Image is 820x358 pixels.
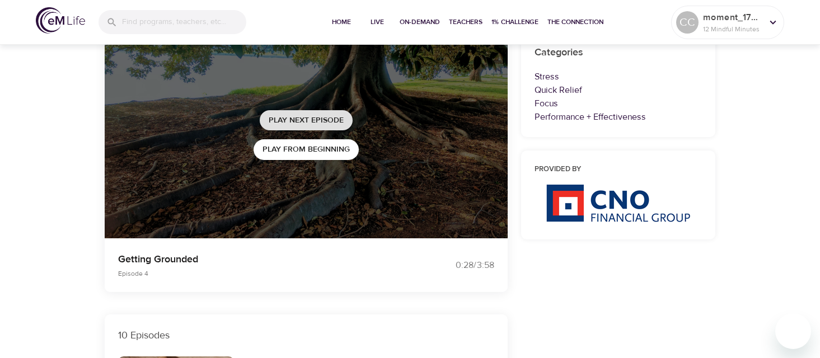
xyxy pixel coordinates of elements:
[535,70,702,83] p: Stress
[535,110,702,124] p: Performance + Effectiveness
[703,11,762,24] p: moment_1755200160
[546,184,690,222] img: CNO%20logo.png
[260,110,353,131] button: Play Next Episode
[535,45,702,61] h6: Categories
[547,16,603,28] span: The Connection
[254,139,359,160] button: Play from beginning
[269,114,344,128] span: Play Next Episode
[400,16,440,28] span: On-Demand
[118,252,397,267] p: Getting Grounded
[118,328,494,343] p: 10 Episodes
[118,268,397,279] p: Episode 4
[491,16,538,28] span: 1% Challenge
[36,7,85,34] img: logo
[328,16,355,28] span: Home
[449,16,482,28] span: Teachers
[535,164,702,176] h6: Provided by
[535,97,702,110] p: Focus
[122,10,246,34] input: Find programs, teachers, etc...
[410,259,494,272] div: 0:28 / 3:58
[263,143,350,157] span: Play from beginning
[676,11,699,34] div: CC
[775,313,811,349] iframe: Button to launch messaging window
[703,24,762,34] p: 12 Mindful Minutes
[535,83,702,97] p: Quick Relief
[364,16,391,28] span: Live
